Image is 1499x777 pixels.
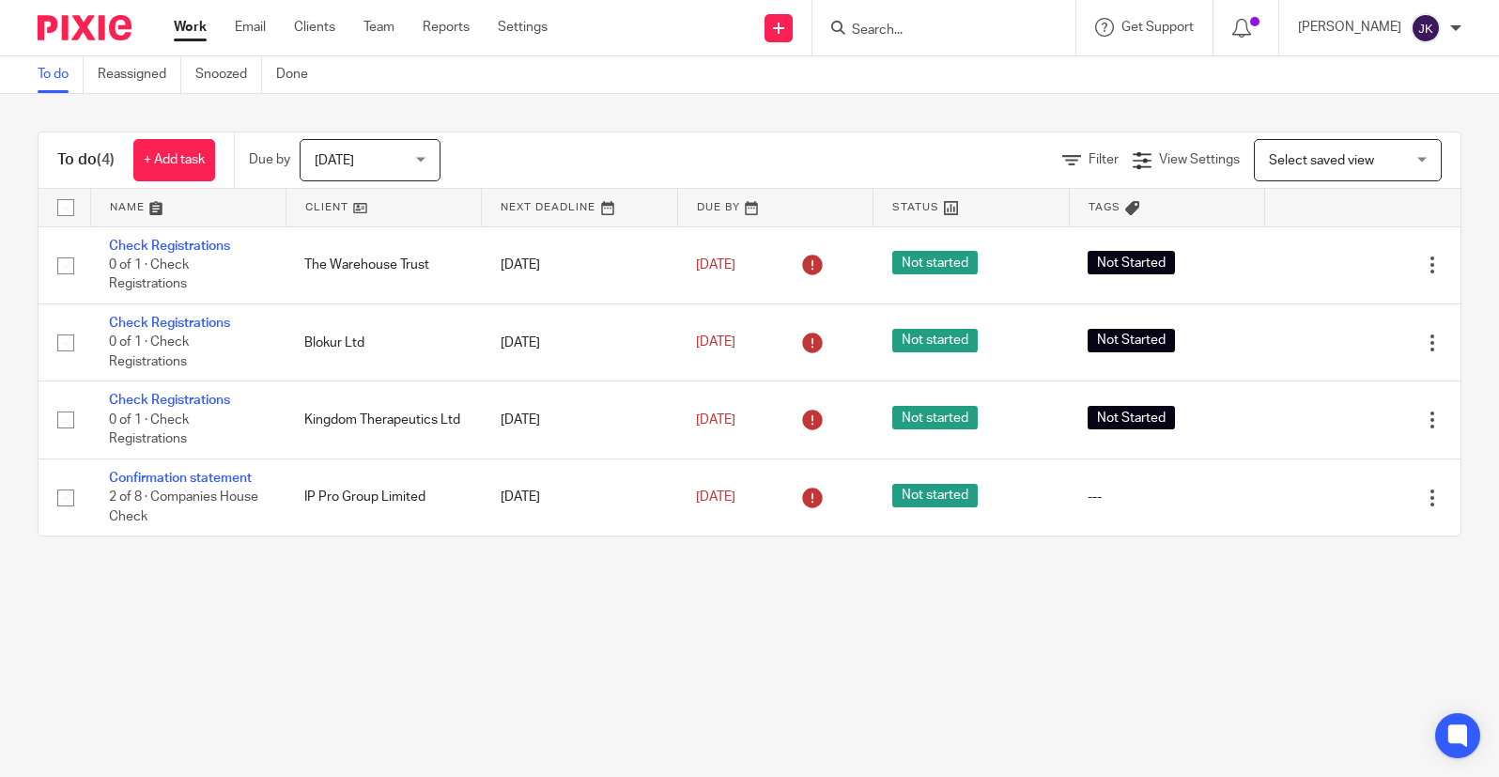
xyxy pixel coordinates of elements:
[38,56,84,93] a: To do
[57,150,115,170] h1: To do
[1088,251,1175,274] span: Not Started
[482,226,677,303] td: [DATE]
[696,490,735,504] span: [DATE]
[482,458,677,536] td: [DATE]
[286,226,481,303] td: The Warehouse Trust
[892,484,978,507] span: Not started
[286,458,481,536] td: IP Pro Group Limited
[195,56,262,93] a: Snoozed
[133,139,215,181] a: + Add task
[315,154,354,167] span: [DATE]
[1089,202,1120,212] span: Tags
[97,152,115,167] span: (4)
[850,23,1019,39] input: Search
[1411,13,1441,43] img: svg%3E
[696,413,735,427] span: [DATE]
[1121,21,1194,34] span: Get Support
[892,406,978,429] span: Not started
[1159,153,1240,166] span: View Settings
[482,303,677,381] td: [DATE]
[235,18,266,37] a: Email
[696,336,735,350] span: [DATE]
[249,150,290,169] p: Due by
[286,303,481,381] td: Blokur Ltd
[482,381,677,458] td: [DATE]
[109,490,258,523] span: 2 of 8 · Companies House Check
[1088,488,1245,506] div: ---
[286,381,481,458] td: Kingdom Therapeutics Ltd
[276,56,322,93] a: Done
[109,240,230,253] a: Check Registrations
[1089,153,1119,166] span: Filter
[174,18,207,37] a: Work
[1088,329,1175,352] span: Not Started
[1298,18,1401,37] p: [PERSON_NAME]
[1088,406,1175,429] span: Not Started
[892,251,978,274] span: Not started
[109,258,189,291] span: 0 of 1 · Check Registrations
[109,336,189,369] span: 0 of 1 · Check Registrations
[1269,154,1374,167] span: Select saved view
[109,394,230,407] a: Check Registrations
[109,317,230,330] a: Check Registrations
[109,413,189,446] span: 0 of 1 · Check Registrations
[363,18,394,37] a: Team
[696,258,735,272] span: [DATE]
[98,56,181,93] a: Reassigned
[892,329,978,352] span: Not started
[498,18,548,37] a: Settings
[294,18,335,37] a: Clients
[38,15,131,40] img: Pixie
[423,18,470,37] a: Reports
[109,472,252,485] a: Confirmation statement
